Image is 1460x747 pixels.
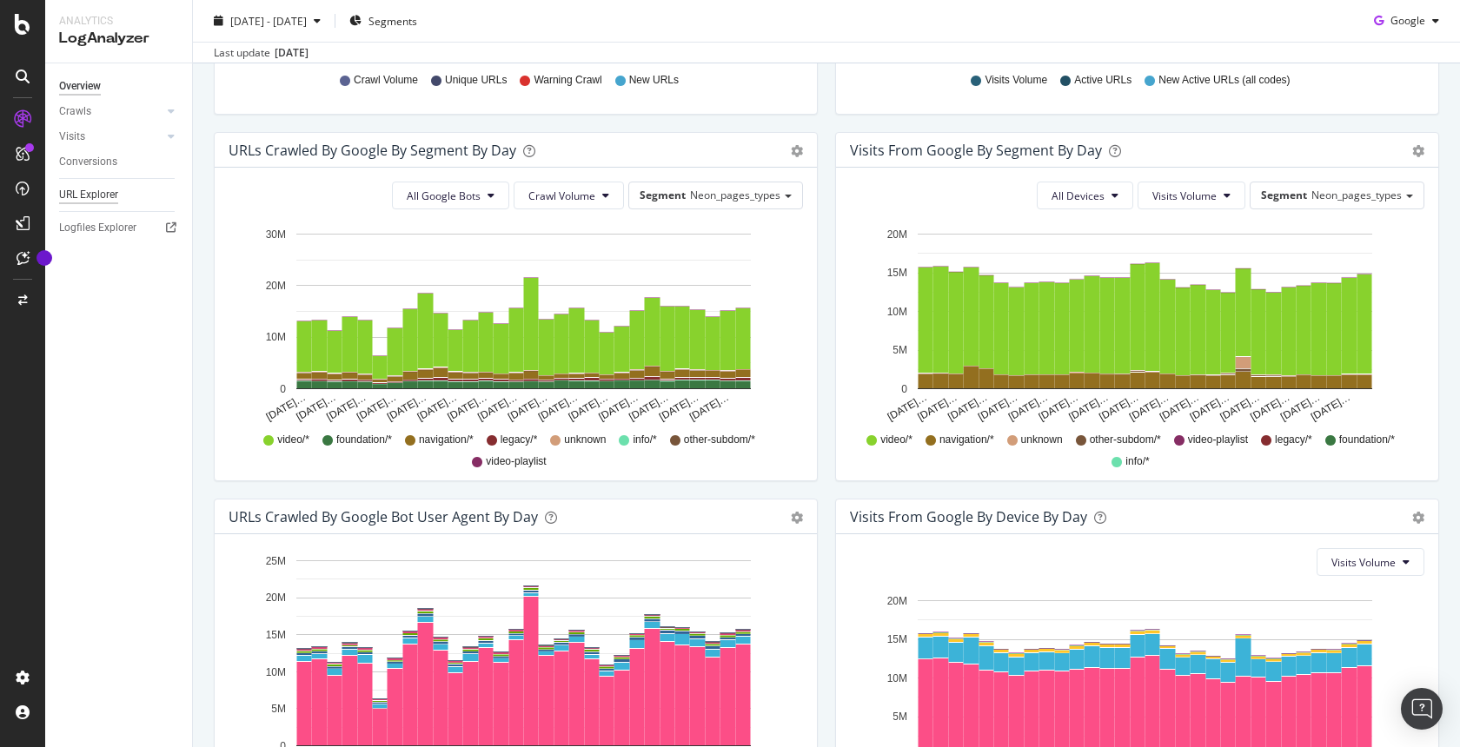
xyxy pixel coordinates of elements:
[1275,433,1312,447] span: legacy/*
[59,102,91,121] div: Crawls
[1317,548,1424,576] button: Visits Volume
[59,153,117,171] div: Conversions
[59,186,118,204] div: URL Explorer
[528,188,595,203] span: Crawl Volume
[229,508,538,526] div: URLs Crawled by Google bot User Agent By Day
[1125,454,1149,469] span: info/*
[1188,433,1248,447] span: video-playlist
[887,228,907,241] text: 20M
[633,433,656,447] span: info/*
[1021,433,1063,447] span: unknown
[893,711,907,723] text: 5M
[629,73,679,88] span: New URLs
[59,29,178,49] div: LogAnalyzer
[1331,555,1396,570] span: Visits Volume
[445,73,507,88] span: Unique URLs
[887,633,907,645] text: 15M
[690,188,780,202] span: Neon_pages_types
[850,223,1418,425] svg: A chart.
[1158,73,1290,88] span: New Active URLs (all codes)
[271,703,286,715] text: 5M
[342,7,424,35] button: Segments
[266,228,286,241] text: 30M
[880,433,912,447] span: video/*
[887,306,907,318] text: 10M
[684,433,755,447] span: other-subdom/*
[1138,182,1245,209] button: Visits Volume
[230,13,307,28] span: [DATE] - [DATE]
[266,666,286,678] text: 10M
[59,128,163,146] a: Visits
[59,77,180,96] a: Overview
[640,188,686,202] span: Segment
[901,383,907,395] text: 0
[1074,73,1131,88] span: Active URLs
[893,344,907,356] text: 5M
[407,188,481,203] span: All Google Bots
[514,182,624,209] button: Crawl Volume
[59,14,178,29] div: Analytics
[534,73,601,88] span: Warning Crawl
[336,433,392,447] span: foundation/*
[277,433,309,447] span: video/*
[266,332,286,344] text: 10M
[266,592,286,605] text: 20M
[266,555,286,567] text: 25M
[887,672,907,684] text: 10M
[887,267,907,279] text: 15M
[392,182,509,209] button: All Google Bots
[59,219,180,237] a: Logfiles Explorer
[1037,182,1133,209] button: All Devices
[59,77,101,96] div: Overview
[791,145,803,157] div: gear
[1152,188,1217,203] span: Visits Volume
[486,454,546,469] span: video-playlist
[1261,188,1307,202] span: Segment
[36,250,52,266] div: Tooltip anchor
[1412,145,1424,157] div: gear
[59,128,85,146] div: Visits
[419,433,474,447] span: navigation/*
[275,45,309,61] div: [DATE]
[229,223,797,425] svg: A chart.
[354,73,418,88] span: Crawl Volume
[229,142,516,159] div: URLs Crawled by Google By Segment By Day
[564,433,606,447] span: unknown
[985,73,1047,88] span: Visits Volume
[59,102,163,121] a: Crawls
[207,7,328,35] button: [DATE] - [DATE]
[214,45,309,61] div: Last update
[850,508,1087,526] div: Visits From Google By Device By Day
[501,433,538,447] span: legacy/*
[59,153,180,171] a: Conversions
[1339,433,1395,447] span: foundation/*
[1390,13,1425,28] span: Google
[59,186,180,204] a: URL Explorer
[266,629,286,641] text: 15M
[850,142,1102,159] div: Visits from Google By Segment By Day
[266,280,286,292] text: 20M
[939,433,994,447] span: navigation/*
[887,595,907,607] text: 20M
[368,13,417,28] span: Segments
[791,512,803,524] div: gear
[280,383,286,395] text: 0
[1412,512,1424,524] div: gear
[1052,188,1105,203] span: All Devices
[1311,188,1402,202] span: Neon_pages_types
[1090,433,1161,447] span: other-subdom/*
[1367,7,1446,35] button: Google
[59,219,136,237] div: Logfiles Explorer
[1401,688,1443,730] div: Open Intercom Messenger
